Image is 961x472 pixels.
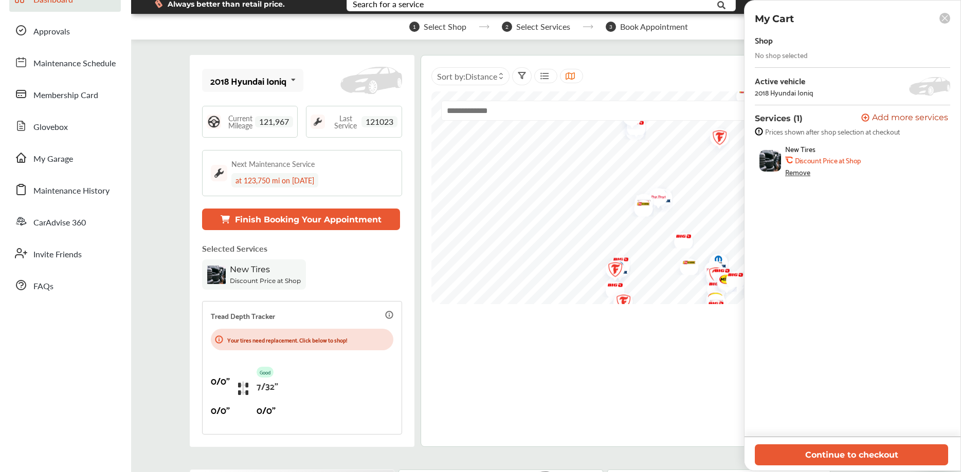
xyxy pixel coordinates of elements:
img: placeholder_car.5a1ece94.svg [909,77,950,96]
div: Map marker [606,288,632,320]
div: 2018 Hyundai Ioniq [210,75,286,86]
b: Discount Price at Shop [230,277,301,285]
img: new-tires-thumb.jpg [207,266,226,284]
span: Add more services [872,114,948,123]
img: BigOTires_Logo_2024_BigO_RGB_BrightRed.png [705,262,732,283]
span: 121023 [361,116,397,127]
img: placeholder_car.fcab19be.svg [340,67,402,95]
span: Select Services [516,22,570,31]
div: Map marker [609,300,635,322]
div: Map marker [701,249,727,278]
img: logo-firestone.png [699,260,726,293]
div: Map marker [699,289,725,321]
div: Map marker [702,123,728,156]
a: Approvals [9,17,121,44]
img: Midas+Logo_RGB.png [698,286,726,312]
img: logo-les-schwab.png [698,263,726,286]
img: tire_track_logo.b900bcbc.svg [238,381,248,395]
p: 0/0" [211,402,230,418]
img: logo-mopar.png [698,289,725,318]
img: BigOTires_Logo_2024_BigO_RGB_BrightRed.png [666,228,694,249]
div: Map marker [605,289,631,315]
span: Current Mileage [226,115,255,129]
span: Glovebox [33,121,68,134]
div: Remove [785,168,810,176]
span: New Tires [230,265,270,274]
img: maintenance_logo [311,115,325,129]
span: Approvals [33,25,70,39]
div: Map marker [672,253,698,275]
img: BigOTires_Logo_2024_BigO_RGB_BrightRed.png [604,251,631,272]
span: CarAdvise 360 [33,216,86,230]
span: Sort by : [437,70,497,82]
p: Selected Services [202,242,267,254]
img: logo-wheel-works.png [627,188,654,221]
img: steering_logo [207,115,221,129]
span: Invite Friends [33,248,82,261]
div: Map marker [698,263,724,286]
span: Select Shop [424,22,466,31]
img: Midas+Logo_RGB.png [615,103,642,129]
div: Map marker [676,304,701,325]
div: Map marker [699,260,724,293]
span: Always better than retail price. [168,1,285,8]
img: logo-pepboys.png [641,183,668,215]
img: Midas+Logo_RGB.png [605,289,632,315]
img: logo-pepboys.png [697,256,724,288]
p: 0/0" [211,372,230,388]
div: Map marker [615,103,641,129]
img: logo-les-schwab.png [626,195,654,217]
p: My Cart [755,13,794,25]
img: logo-mopar.png [701,249,729,278]
div: Map marker [705,262,731,283]
span: Book Appointment [620,22,688,31]
p: Good [257,367,274,377]
img: logo-tire-choice.png [736,274,764,295]
span: Last Service [330,115,361,129]
img: BigOTires_Logo_2024_BigO_RGB_BrightRed.png [699,295,726,316]
a: Maintenance History [9,176,121,203]
img: info-strock.ef5ea3fe.svg [755,127,763,136]
div: Shop [755,33,773,47]
div: Map marker [603,255,628,284]
img: BigOTires_Logo_2024_BigO_RGB_BrightRed.png [718,266,746,287]
a: Invite Friends [9,240,121,267]
a: My Garage [9,144,121,171]
div: Map marker [646,183,672,213]
div: Map marker [627,188,652,221]
img: logo-firestone.png [598,255,625,288]
img: logo-wheel-works.png [699,289,727,321]
div: Map marker [698,289,723,318]
div: Map marker [697,256,722,288]
span: FAQs [33,280,53,293]
div: Map marker [641,183,667,215]
span: 3 [606,22,616,32]
div: No shop selected [755,51,808,59]
img: logo-firestone.png [606,288,633,320]
p: 7/32" [257,377,278,393]
div: Map marker [699,275,725,296]
img: logo-firestone.png [702,123,730,156]
div: Active vehicle [755,76,813,85]
span: Maintenance Schedule [33,57,116,70]
p: 0/0" [257,402,276,418]
img: stepper-arrow.e24c07c6.svg [583,25,593,29]
img: BigOTires_Logo_2024_BigO_RGB_BrightRed.png [598,276,625,297]
span: Distance [465,70,497,82]
img: logo-mopar.png [646,183,673,213]
div: Map marker [699,295,724,316]
div: at 123,750 mi on [DATE] [231,173,318,187]
img: new-tires-thumb.jpg [759,150,781,172]
button: Continue to checkout [755,444,948,465]
div: Map marker [710,268,735,294]
span: 2 [502,22,512,32]
a: Membership Card [9,81,121,107]
p: Your tires need replacement. Click below to shop! [227,335,347,345]
a: FAQs [9,272,121,298]
img: logo-tire-choice.png [609,300,637,322]
span: My Garage [33,153,73,166]
button: Add more services [861,114,948,123]
img: logo-les-schwab.png [618,118,645,140]
div: Map marker [698,293,724,315]
img: BigOTires_Logo_2024_BigO_RGB_BrightRed.png [699,275,727,296]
